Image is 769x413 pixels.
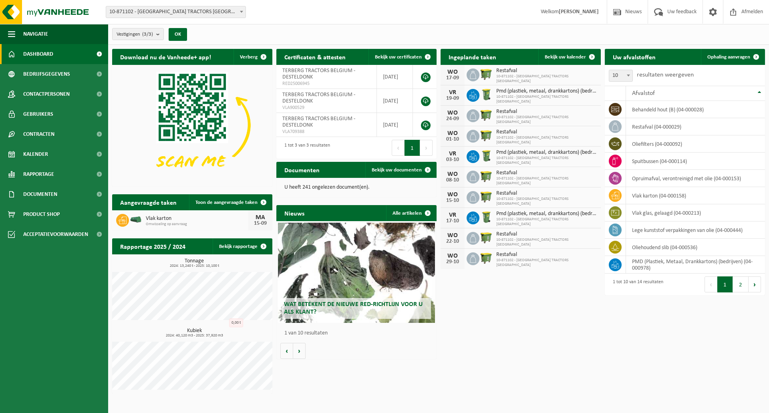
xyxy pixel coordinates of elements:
[117,28,153,40] span: Vestigingen
[626,204,765,222] td: vlak glas, gelaagd (04-000213)
[112,65,272,185] img: Download de VHEPlus App
[445,110,461,116] div: WO
[445,253,461,259] div: WO
[445,177,461,183] div: 08-10
[496,115,597,125] span: 10-871102 - [GEOGRAPHIC_DATA] TRACTORS [GEOGRAPHIC_DATA]
[479,169,493,183] img: WB-1100-HPE-GN-50
[375,54,422,60] span: Bekijk uw certificaten
[112,49,219,64] h2: Download nu de Vanheede+ app!
[496,156,597,165] span: 10-871102 - [GEOGRAPHIC_DATA] TRACTORS [GEOGRAPHIC_DATA]
[479,67,493,81] img: WB-1100-HPE-GN-50
[280,343,293,359] button: Vorige
[496,176,597,186] span: 10-871102 - [GEOGRAPHIC_DATA] TRACTORS [GEOGRAPHIC_DATA]
[445,89,461,96] div: VR
[733,276,749,292] button: 2
[559,9,599,15] strong: [PERSON_NAME]
[626,239,765,256] td: oliehoudend slib (04-000536)
[609,70,633,82] span: 10
[112,238,193,254] h2: Rapportage 2025 / 2024
[23,164,54,184] span: Rapportage
[276,205,312,221] h2: Nieuws
[496,109,597,115] span: Restafval
[23,144,48,164] span: Kalender
[284,185,429,190] p: U heeft 241 ongelezen document(en).
[229,318,243,327] div: 0,00 t
[496,231,597,238] span: Restafval
[116,328,272,338] h3: Kubiek
[240,54,258,60] span: Verberg
[445,171,461,177] div: WO
[23,84,70,104] span: Contactpersonen
[496,238,597,247] span: 10-871102 - [GEOGRAPHIC_DATA] TRACTORS [GEOGRAPHIC_DATA]
[479,190,493,203] img: WB-1100-HPE-GN-50
[496,258,597,268] span: 10-871102 - [GEOGRAPHIC_DATA] TRACTORS [GEOGRAPHIC_DATA]
[146,216,248,222] span: Vlak karton
[496,74,597,84] span: 10-871102 - [GEOGRAPHIC_DATA] TRACTORS [GEOGRAPHIC_DATA]
[392,140,405,156] button: Previous
[386,205,436,221] a: Alle artikelen
[479,149,493,163] img: WB-0240-HPE-GN-51
[479,88,493,101] img: WB-0240-HPE-GN-51
[496,197,597,206] span: 10-871102 - [GEOGRAPHIC_DATA] TRACTORS [GEOGRAPHIC_DATA]
[538,49,600,65] a: Bekijk uw kalender
[142,32,153,37] count: (3/3)
[626,170,765,187] td: opruimafval, verontreinigd met olie (04-000153)
[377,65,413,89] td: [DATE]
[189,194,272,210] a: Toon de aangevraagde taken
[282,129,370,135] span: VLA709388
[609,276,663,293] div: 1 tot 10 van 14 resultaten
[496,211,597,217] span: Pmd (plastiek, metaal, drankkartons) (bedrijven)
[445,239,461,244] div: 22-10
[377,89,413,113] td: [DATE]
[112,28,164,40] button: Vestigingen(3/3)
[445,116,461,122] div: 24-09
[496,217,597,227] span: 10-871102 - [GEOGRAPHIC_DATA] TRACTORS [GEOGRAPHIC_DATA]
[195,200,258,205] span: Toon de aangevraagde taken
[420,140,433,156] button: Next
[445,137,461,142] div: 01-10
[445,151,461,157] div: VR
[282,116,355,128] span: TERBERG TRACTORS BELGIUM - DESTELDONK
[441,49,504,64] h2: Ingeplande taken
[368,49,436,65] a: Bekijk uw certificaten
[169,28,187,41] button: OK
[23,44,53,64] span: Dashboard
[707,54,750,60] span: Ophaling aanvragen
[479,251,493,265] img: WB-1100-HPE-GN-50
[479,210,493,224] img: WB-0240-HPE-GN-51
[23,204,60,224] span: Product Shop
[496,135,597,145] span: 10-871102 - [GEOGRAPHIC_DATA] TRACTORS [GEOGRAPHIC_DATA]
[282,81,370,87] span: RED25006945
[496,190,597,197] span: Restafval
[282,105,370,111] span: VLA900529
[445,69,461,75] div: WO
[213,238,272,254] a: Bekijk rapportage
[605,49,664,64] h2: Uw afvalstoffen
[479,129,493,142] img: WB-1100-HPE-GN-50
[445,232,461,239] div: WO
[365,162,436,178] a: Bekijk uw documenten
[284,330,433,336] p: 1 van 10 resultaten
[445,198,461,203] div: 15-10
[626,187,765,204] td: vlak karton (04-000158)
[445,259,461,265] div: 29-10
[701,49,764,65] a: Ophaling aanvragen
[23,224,88,244] span: Acceptatievoorwaarden
[282,68,355,80] span: TERBERG TRACTORS BELGIUM - DESTELDONK
[445,191,461,198] div: WO
[717,276,733,292] button: 1
[445,130,461,137] div: WO
[496,170,597,176] span: Restafval
[23,184,57,204] span: Documenten
[609,70,632,81] span: 10
[626,222,765,239] td: lege kunststof verpakkingen van olie (04-000444)
[445,218,461,224] div: 17-10
[146,222,248,227] span: Omwisseling op aanvraag
[496,252,597,258] span: Restafval
[626,101,765,118] td: behandeld hout (B) (04-000028)
[749,276,761,292] button: Next
[626,118,765,135] td: restafval (04-000029)
[129,216,143,223] img: HK-XK-22-GN-00
[106,6,246,18] span: 10-871102 - TERBERG TRACTORS BELGIUM - DESTELDONK
[705,276,717,292] button: Previous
